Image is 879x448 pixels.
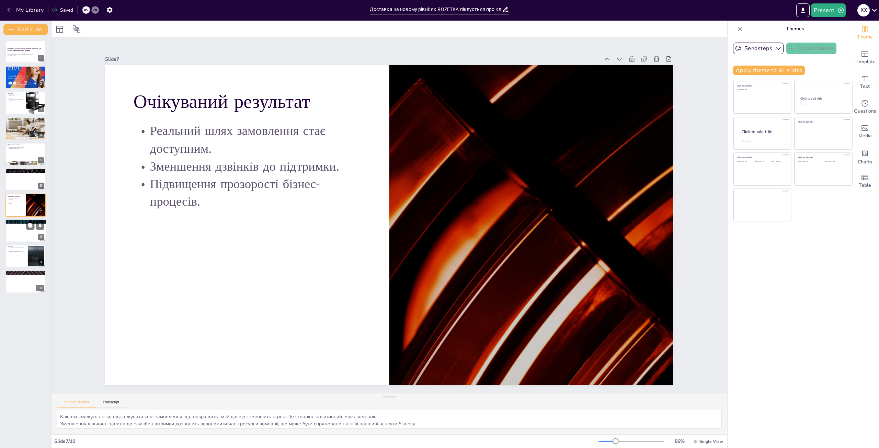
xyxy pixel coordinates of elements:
p: Зменшення тривоги під час очікування. [8,147,44,148]
p: Поточна ситуація [8,67,44,69]
p: Збір відгуків від клієнтів. [8,275,44,277]
button: My Library [5,4,47,15]
span: Table [859,182,871,189]
span: Text [860,83,870,90]
div: Layout [54,24,65,35]
span: Single View [699,439,723,444]
p: Висновки [8,246,26,248]
button: Delete Slide [36,221,44,229]
p: [DEMOGRAPHIC_DATA] в реальному часі. [7,223,44,224]
span: Position [72,25,81,33]
p: Введення нових статусів покращить прозорість. [8,120,44,121]
div: 1 [5,41,46,63]
button: Speaker Notes [57,400,96,407]
p: Підвищення довіри до компанії. [8,122,44,124]
span: Questions [854,107,876,115]
div: 6 [5,168,46,191]
div: Click to add title [737,84,786,87]
div: 5 [5,143,46,165]
p: Розробка плану впровадження. [8,273,44,274]
div: 8 [38,234,44,240]
button: Apply theme to all slides [733,66,805,75]
p: Підвищене навантаження на кол-центр. [8,96,24,99]
span: Charts [858,158,872,166]
div: 2 [38,81,44,87]
p: Реальний шлях замовлення стає доступним. [141,96,371,155]
div: Click to add title [737,156,786,159]
div: 4 [38,132,44,138]
div: 4 [5,117,46,140]
p: Проблема [8,93,24,95]
div: 8 [5,219,46,242]
p: Розробка мобільного додатку. [7,222,44,223]
div: 7 [5,194,46,216]
p: Конкурентна перевага на ринку. [8,173,44,175]
div: Add ready made slides [851,45,879,70]
strong: Розширена система статусів доставки: прозорість для клієнта і ефективність для компанії [8,48,41,51]
div: 6 [38,183,44,189]
div: 2 [5,66,46,89]
div: 3 [5,92,46,114]
div: Slide 7 [123,27,615,85]
p: Переваги для клієнта [8,143,44,146]
div: Click to add body [742,140,785,142]
div: 3 [38,106,44,112]
div: Click to add title [798,120,847,123]
div: Slide 7 / 10 [54,438,598,445]
p: Підвищення прозорості бізнес-процесів. [8,202,24,204]
div: 10 [36,285,44,291]
p: Зменшення дзвінків до підтримки. [139,131,367,172]
div: 10 [5,270,46,293]
p: Прозорість покращує досвід клієнтів. [8,145,44,147]
p: Реальний шлях замовлення стає доступним. [8,198,24,200]
div: X X [857,4,870,16]
button: Transcript [96,400,126,407]
p: Зменшення запитів до служби підтримки. [8,171,44,172]
div: Click to add text [800,103,846,105]
button: Sendsteps [733,43,784,54]
button: Present [811,3,845,17]
div: Add charts and graphs [851,144,879,169]
button: Export to PowerPoint [796,3,810,17]
div: Saved [52,7,73,13]
div: Get real-time input from your audience [851,95,879,119]
input: Insert title [370,4,502,14]
div: Click to add title [798,156,847,159]
p: Лояльність клієнтів зростає. [8,148,44,149]
span: Template [855,58,876,66]
p: Інтеграція з соцмережами. [7,224,44,226]
div: Click to add text [825,161,847,162]
div: 7 [38,208,44,215]
p: Непрозорість статусів доставки знижує довіру. [8,94,24,96]
div: 1 [38,55,44,61]
div: Change the overall theme [851,21,879,45]
div: 9 [38,259,44,265]
p: Тестування нової системи. [8,274,44,275]
p: Очікуваний результат [8,195,24,197]
p: Підвищення довіри до компанії. [8,250,26,251]
p: Зменшення невизначеності для клієнтів. [8,121,44,122]
p: Зменшення дзвінків до підтримки. [8,200,24,202]
button: X X [857,3,870,17]
p: Зменшення навантаження на службу підтримки. [8,251,26,253]
div: Add a table [851,169,879,194]
p: Переваги для компанії [8,169,44,171]
p: Generated with [URL] [8,55,44,56]
div: Click to add text [798,161,820,162]
p: Час доставки є занадто широким. [8,71,44,72]
span: Media [858,132,872,140]
div: Click to add text [737,161,753,162]
div: Click to add title [742,129,786,135]
div: Add images, graphics, shapes or video [851,119,879,144]
button: Duplicate Slide [26,221,34,229]
p: Наступні кроки [8,271,44,273]
div: 9 [5,245,46,267]
p: Швидший зворотний зв’язок з клієнтами. [8,172,44,173]
p: Клієнти мають обмежену інформацію про статус доставки. [8,69,44,70]
div: Click to add text [771,161,786,162]
div: Click to add title [800,96,846,101]
div: 5 [38,157,44,163]
p: Підвищення прозорості бізнес-процесів. [136,149,365,207]
p: У цій презентації ми обговоримо, як ROZETKA впроваджує нову систему статусів доставки, щоб покращ... [8,53,44,55]
p: Обмежена інформація для франчайзі та партнерів. [8,99,24,101]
